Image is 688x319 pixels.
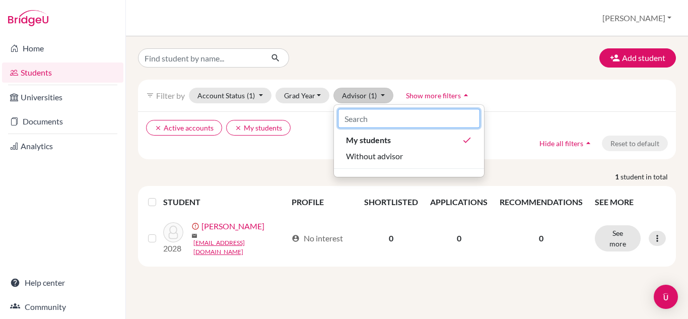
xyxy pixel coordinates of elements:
[589,190,672,214] th: SEE MORE
[333,104,485,177] div: Advisor(1)
[358,190,424,214] th: SHORTLISTED
[531,136,602,151] button: Hide all filtersarrow_drop_up
[621,171,676,182] span: student in total
[2,297,123,317] a: Community
[286,190,358,214] th: PROFILE
[424,190,494,214] th: APPLICATIONS
[163,222,183,242] img: Chen, Anna
[338,109,480,128] input: Search
[247,91,255,100] span: (1)
[424,214,494,263] td: 0
[191,233,197,239] span: mail
[654,285,678,309] div: Open Intercom Messenger
[191,222,201,230] span: error_outline
[334,148,484,164] button: Without advisor
[146,91,154,99] i: filter_list
[500,232,583,244] p: 0
[358,214,424,263] td: 0
[599,48,676,68] button: Add student
[406,91,461,100] span: Show more filters
[494,190,589,214] th: RECOMMENDATIONS
[346,134,391,146] span: My students
[2,111,123,132] a: Documents
[2,273,123,293] a: Help center
[595,225,641,251] button: See more
[163,190,286,214] th: STUDENT
[201,220,264,232] a: [PERSON_NAME]
[461,90,471,100] i: arrow_drop_up
[226,120,291,136] button: clearMy students
[8,10,48,26] img: Bridge-U
[397,88,479,103] button: Show more filtersarrow_drop_up
[333,88,393,103] button: Advisor(1)
[146,120,222,136] button: clearActive accounts
[2,62,123,83] a: Students
[193,238,288,257] a: [EMAIL_ADDRESS][DOMAIN_NAME]
[156,91,185,100] span: Filter by
[583,138,593,148] i: arrow_drop_up
[292,232,343,244] div: No interest
[235,124,242,132] i: clear
[276,88,330,103] button: Grad Year
[598,9,676,28] button: [PERSON_NAME]
[138,48,263,68] input: Find student by name...
[155,124,162,132] i: clear
[346,150,403,162] span: Without advisor
[189,88,271,103] button: Account Status(1)
[2,87,123,107] a: Universities
[602,136,668,151] button: Reset to default
[334,132,484,148] button: My studentsdone
[2,38,123,58] a: Home
[369,91,377,100] span: (1)
[2,136,123,156] a: Analytics
[462,135,472,145] i: done
[615,171,621,182] strong: 1
[539,139,583,148] span: Hide all filters
[292,234,300,242] span: account_circle
[163,242,183,254] p: 2028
